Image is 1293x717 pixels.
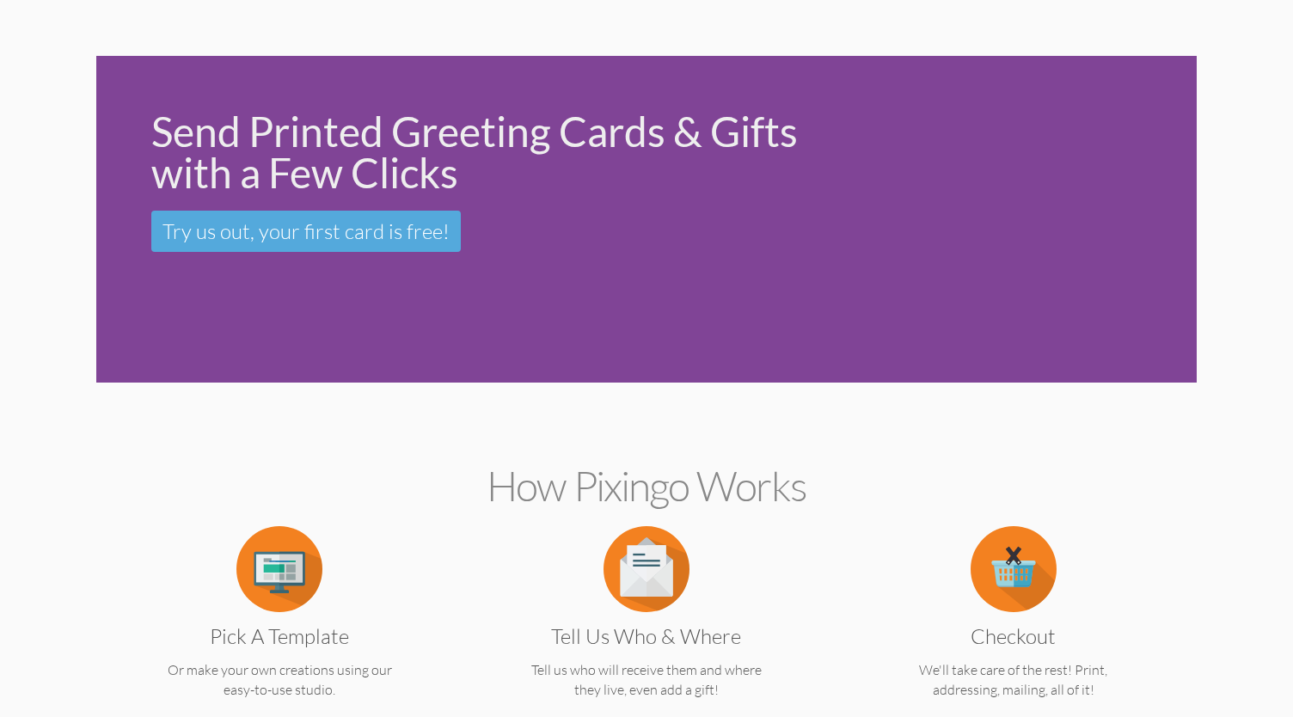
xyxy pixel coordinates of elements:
p: Tell us who will receive them and where they live, even add a gift! [493,660,800,700]
a: Tell us Who & Where Tell us who will receive them and where they live, even add a gift! [493,559,800,700]
img: item.alt [236,526,322,612]
span: Try us out, your first card is free! [162,218,450,244]
h3: Pick a Template [139,625,420,647]
h2: How Pixingo works [126,463,1167,509]
p: We'll take care of the rest! Print, addressing, mailing, all of it! [860,660,1167,700]
a: Checkout We'll take care of the rest! Print, addressing, mailing, all of it! [860,559,1167,700]
h3: Checkout [873,625,1154,647]
div: Send Printed Greeting Cards & Gifts with a Few Clicks [151,111,816,193]
h3: Tell us Who & Where [506,625,787,647]
a: Try us out, your first card is free! [151,211,461,252]
img: item.alt [604,526,689,612]
img: item.alt [971,526,1057,612]
p: Or make your own creations using our easy-to-use studio. [126,660,433,700]
a: Pick a Template Or make your own creations using our easy-to-use studio. [126,559,433,700]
